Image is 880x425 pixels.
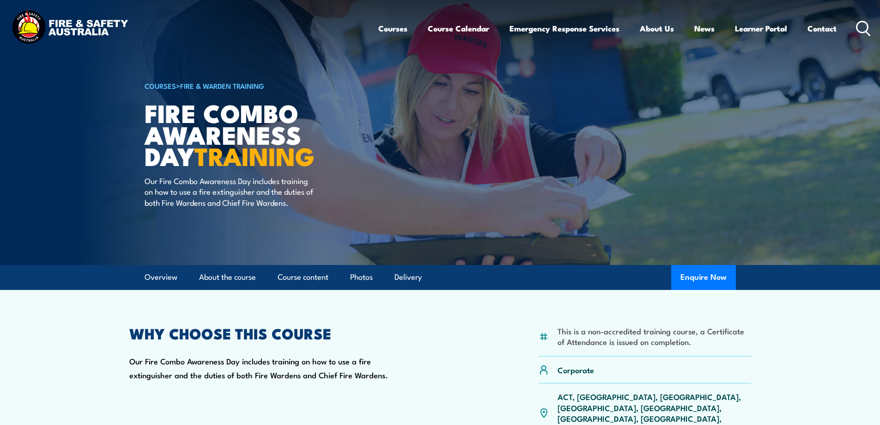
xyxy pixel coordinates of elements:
a: Overview [145,265,177,289]
a: About Us [640,16,674,41]
h1: Fire Combo Awareness Day [145,102,373,166]
a: About the course [199,265,256,289]
a: Course content [278,265,328,289]
a: Photos [350,265,373,289]
a: Delivery [394,265,422,289]
p: Corporate [558,364,594,375]
strong: TRAINING [194,136,315,174]
p: Our Fire Combo Awareness Day includes training on how to use a fire extinguisher and the duties o... [145,175,313,208]
h2: WHY CHOOSE THIS COURSE [129,326,399,339]
a: Learner Portal [735,16,787,41]
a: Course Calendar [428,16,489,41]
a: Contact [807,16,837,41]
a: Emergency Response Services [510,16,619,41]
li: This is a non-accredited training course, a Certificate of Attendance is issued on completion. [558,326,751,347]
a: Fire & Warden Training [180,80,264,91]
a: Courses [378,16,407,41]
a: COURSES [145,80,176,91]
button: Enquire Now [671,265,736,290]
h6: > [145,80,373,91]
a: News [694,16,715,41]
